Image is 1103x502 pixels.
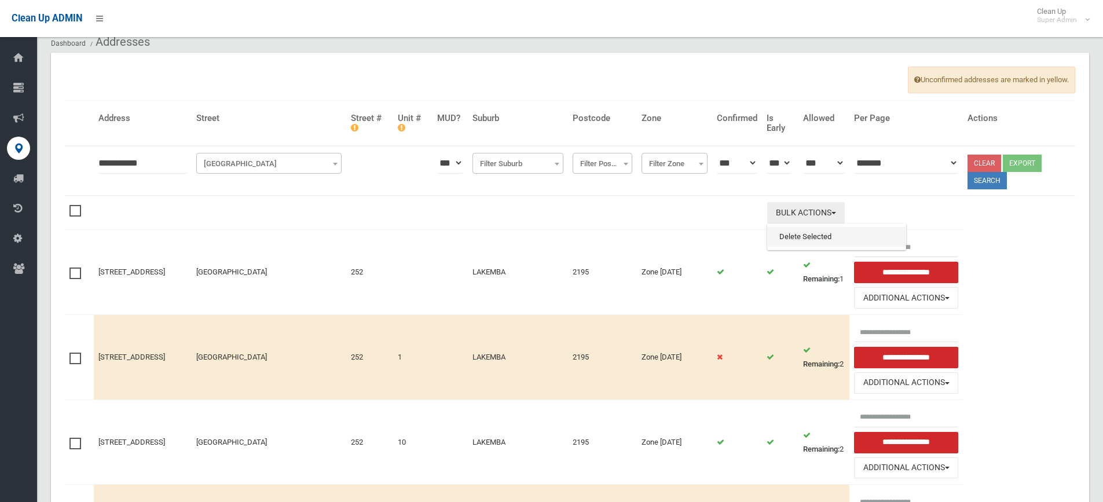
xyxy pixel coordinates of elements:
[968,155,1001,172] a: Clear
[192,400,346,485] td: [GEOGRAPHIC_DATA]
[475,156,560,172] span: Filter Suburb
[968,113,1071,123] h4: Actions
[568,400,637,485] td: 2195
[1031,7,1089,24] span: Clean Up
[854,287,958,309] button: Additional Actions
[196,153,342,174] span: Filter Street
[437,113,463,123] h4: MUD?
[798,400,849,485] td: 2
[468,315,568,400] td: LAKEMBA
[854,372,958,394] button: Additional Actions
[196,113,342,123] h4: Street
[98,438,165,446] a: [STREET_ADDRESS]
[568,315,637,400] td: 2195
[767,202,845,223] button: Bulk Actions
[803,360,840,368] strong: Remaining:
[87,31,150,53] li: Addresses
[803,113,845,123] h4: Allowed
[642,113,708,123] h4: Zone
[803,445,840,453] strong: Remaining:
[199,156,339,172] span: Filter Street
[573,113,633,123] h4: Postcode
[98,353,165,361] a: [STREET_ADDRESS]
[346,400,393,485] td: 252
[51,39,86,47] a: Dashboard
[573,153,633,174] span: Filter Postcode
[346,315,393,400] td: 252
[398,113,428,133] h4: Unit #
[568,230,637,315] td: 2195
[1003,155,1042,172] button: Export
[767,113,794,133] h4: Is Early
[1037,16,1077,24] small: Super Admin
[798,315,849,400] td: 2
[803,274,840,283] strong: Remaining:
[717,113,757,123] h4: Confirmed
[637,315,712,400] td: Zone [DATE]
[12,13,82,24] span: Clean Up ADMIN
[351,113,389,133] h4: Street #
[468,400,568,485] td: LAKEMBA
[854,113,958,123] h4: Per Page
[968,172,1007,189] button: Search
[576,156,630,172] span: Filter Postcode
[798,230,849,315] td: 1
[346,230,393,315] td: 252
[768,227,906,247] a: Delete Selected
[644,156,705,172] span: Filter Zone
[472,153,563,174] span: Filter Suburb
[854,457,958,479] button: Additional Actions
[192,230,346,315] td: [GEOGRAPHIC_DATA]
[98,268,165,276] a: [STREET_ADDRESS]
[393,400,433,485] td: 10
[192,315,346,400] td: [GEOGRAPHIC_DATA]
[468,230,568,315] td: LAKEMBA
[642,153,708,174] span: Filter Zone
[98,113,187,123] h4: Address
[908,67,1075,93] span: Unconfirmed addresses are marked in yellow.
[393,315,433,400] td: 1
[472,113,563,123] h4: Suburb
[637,230,712,315] td: Zone [DATE]
[637,400,712,485] td: Zone [DATE]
